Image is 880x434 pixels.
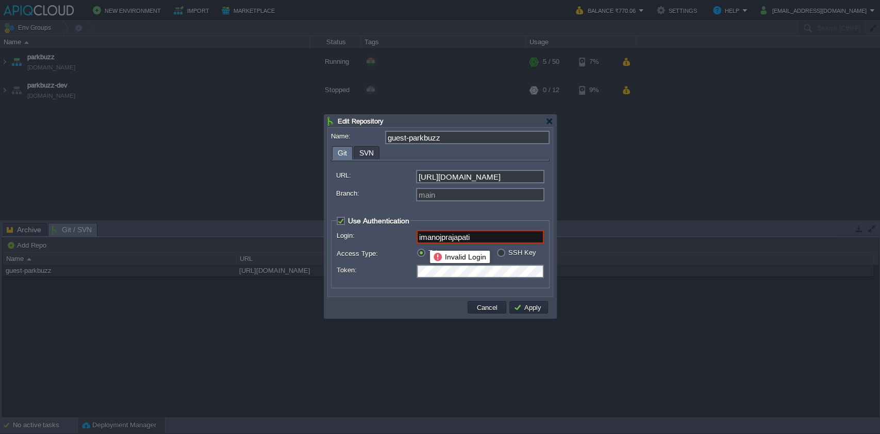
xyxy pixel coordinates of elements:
[336,170,415,181] label: URL:
[336,188,415,199] label: Branch:
[513,303,544,312] button: Apply
[348,217,409,225] span: Use Authentication
[433,252,487,262] div: Invalid Login
[338,117,384,125] span: Edit Repository
[337,248,416,259] label: Access Type:
[331,131,384,142] label: Name:
[359,147,374,159] span: SVN
[338,147,347,160] span: Git
[508,249,536,256] label: SSH Key
[474,303,501,312] button: Cancel
[337,265,416,275] label: Token:
[337,230,416,241] label: Login:
[428,249,446,256] label: Token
